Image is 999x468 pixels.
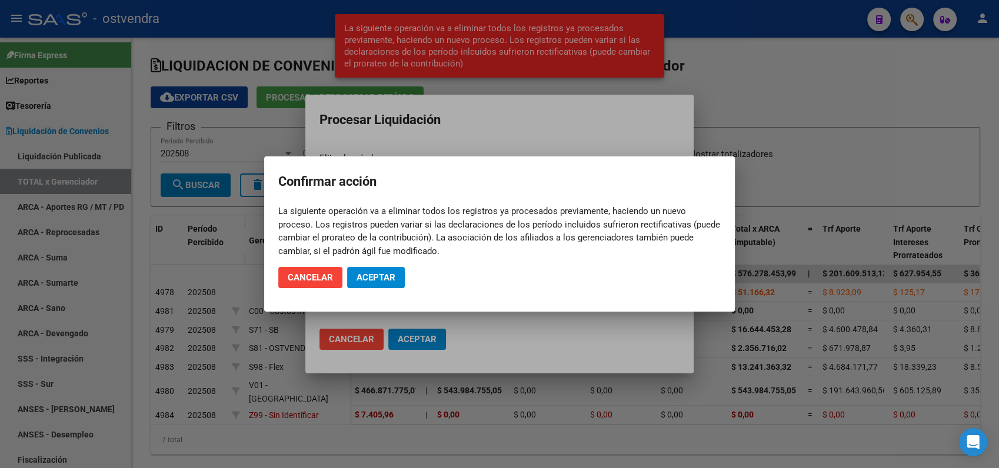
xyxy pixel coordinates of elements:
span: Cancelar [288,272,333,283]
h2: Confirmar acción [278,171,721,193]
mat-dialog-content: La siguiente operación va a eliminar todos los registros ya procesados previamente, haciendo un n... [264,205,735,258]
button: Aceptar [347,267,405,288]
span: Aceptar [357,272,395,283]
div: Open Intercom Messenger [959,428,987,456]
button: Cancelar [278,267,342,288]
